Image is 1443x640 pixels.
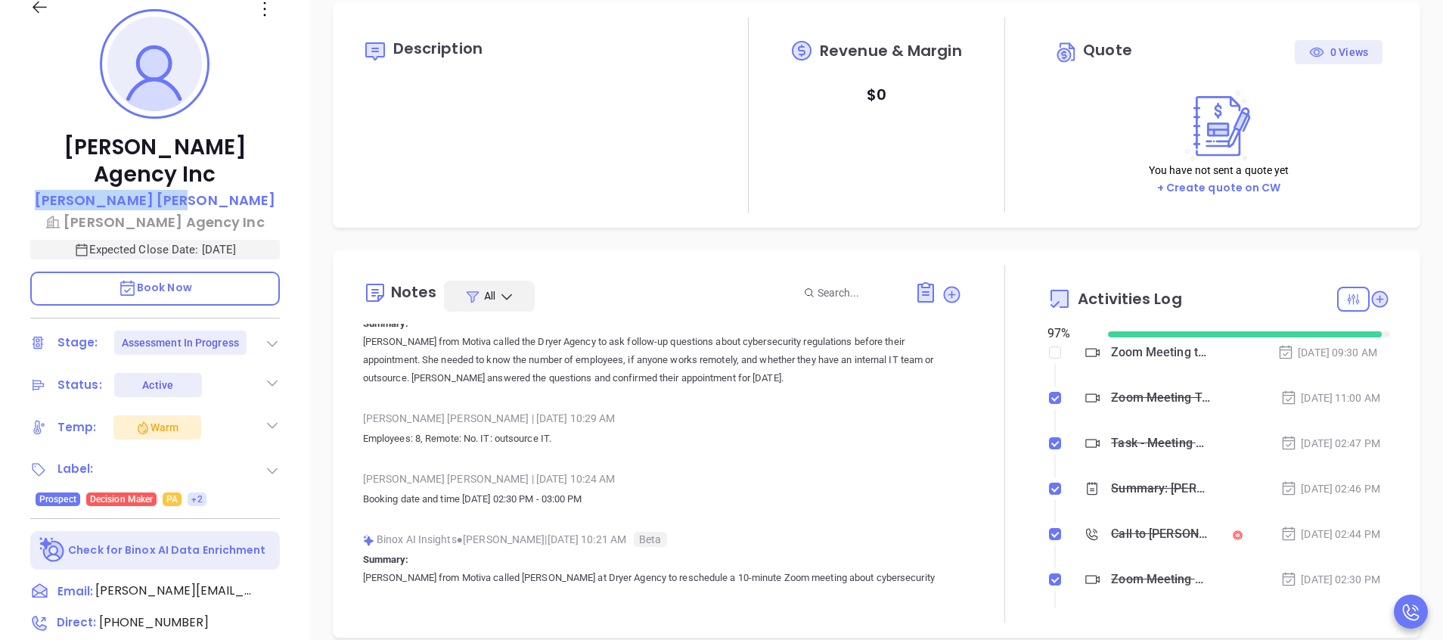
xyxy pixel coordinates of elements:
[35,190,276,210] p: [PERSON_NAME] [PERSON_NAME]
[118,280,192,295] span: Book Now
[1055,40,1079,64] img: Circle dollar
[363,407,962,430] div: [PERSON_NAME] [PERSON_NAME] [DATE] 10:29 AM
[1083,39,1132,61] span: Quote
[1149,162,1289,179] p: You have not sent a quote yet
[166,491,178,508] span: PA
[391,284,437,300] div: Notes
[1280,435,1380,452] div: [DATE] 02:47 PM
[363,430,962,448] p: Employees: 8, Remote: No. IT: outsource IT.
[1111,523,1211,545] div: Call to [PERSON_NAME]
[820,43,962,58] span: Revenue & Margin
[57,374,102,396] div: Status:
[30,240,280,259] p: Expected Close Date: [DATE]
[57,582,93,601] span: Email:
[1078,291,1181,306] span: Activities Log
[363,528,962,551] div: Binox AI Insights [PERSON_NAME] | [DATE] 10:21 AM
[363,318,409,329] b: Summary:
[1280,526,1380,542] div: [DATE] 02:44 PM
[1280,571,1380,588] div: [DATE] 02:30 PM
[1280,390,1380,406] div: [DATE] 11:00 AM
[363,490,962,508] p: Booking date and time [DATE] 02:30 PM - 03:00 PM
[1111,477,1211,500] div: Summary: [PERSON_NAME], from an IT and cybersecurity company, called [PERSON_NAME] at The [PERSON...
[363,468,962,490] div: [PERSON_NAME] [PERSON_NAME] [DATE] 10:24 AM
[1178,90,1260,162] img: Create on CWSell
[35,190,276,212] a: [PERSON_NAME] [PERSON_NAME]
[1309,40,1368,64] div: 0 Views
[39,537,66,564] img: Ai-Enrich-DaqCidB-.svg
[457,533,464,545] span: ●
[1111,341,1211,364] div: Zoom Meeting to Review Assessment - [PERSON_NAME]
[142,373,173,397] div: Active
[393,38,483,59] span: Description
[30,212,280,232] a: [PERSON_NAME] Agency Inc
[30,134,280,188] p: [PERSON_NAME] Agency Inc
[90,491,153,508] span: Decision Maker
[57,614,96,630] span: Direct :
[99,614,209,631] span: [PHONE_NUMBER]
[1157,180,1281,195] a: + Create quote on CW
[39,491,76,508] span: Prospect
[532,473,534,485] span: |
[363,535,374,546] img: svg%3e
[68,542,265,558] p: Check for Binox AI Data Enrichment
[57,458,94,480] div: Label:
[363,554,409,565] b: Summary:
[1277,344,1377,361] div: [DATE] 09:30 AM
[57,416,97,439] div: Temp:
[191,491,202,508] span: +2
[1111,568,1211,591] div: Zoom Meeting with [PERSON_NAME]
[1111,432,1211,455] div: Task - Meeting Zoom Meeting To Go Over Assessment - [PERSON_NAME]
[122,331,239,355] div: Assessment In Progress
[57,331,98,354] div: Stage:
[135,418,178,437] div: Warm
[532,412,534,424] span: |
[484,288,495,303] span: All
[1111,387,1211,409] div: Zoom Meeting To Go Over Assessment - [PERSON_NAME]
[867,81,886,108] p: $ 0
[1153,179,1286,197] button: + Create quote on CW
[95,582,254,600] span: [PERSON_NAME][EMAIL_ADDRESS][DOMAIN_NAME]
[363,333,962,387] p: [PERSON_NAME] from Motiva called the Dryer Agency to ask follow-up questions about cybersecurity ...
[1280,480,1380,497] div: [DATE] 02:46 PM
[818,284,898,301] input: Search...
[1047,325,1089,343] div: 97 %
[107,17,202,111] img: profile-user
[634,532,666,547] span: Beta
